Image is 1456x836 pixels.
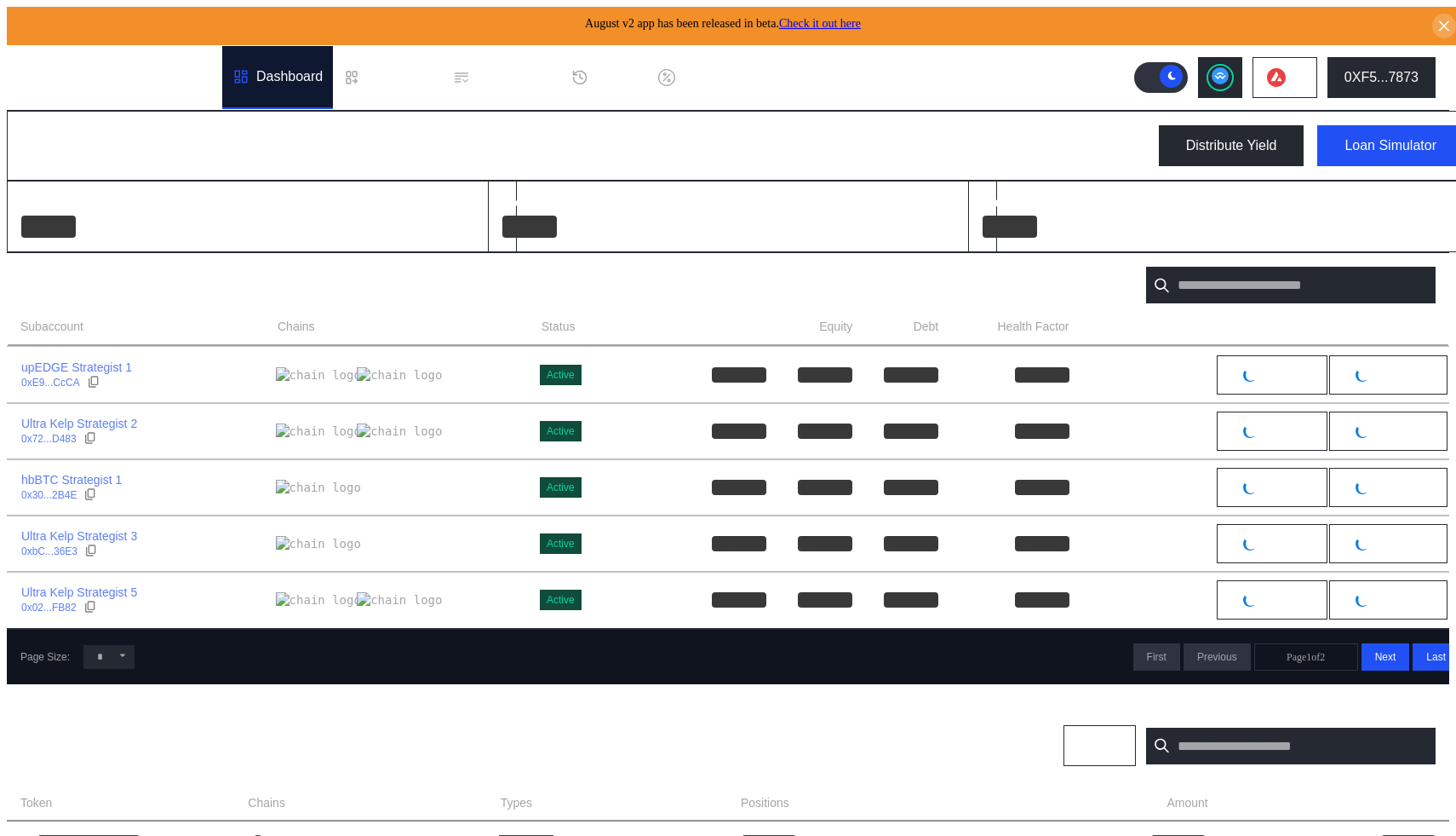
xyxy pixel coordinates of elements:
img: chain logo [276,424,361,439]
span: Withdraw [1376,425,1421,438]
a: History [561,46,648,109]
img: pending [1356,368,1369,382]
button: Previous [1184,643,1251,671]
span: USD Value [1378,794,1436,812]
div: Discount Factors [682,70,784,85]
div: Active [547,369,575,381]
div: Permissions [477,70,551,85]
button: pendingWithdraw [1328,467,1448,508]
div: Positions [20,736,89,756]
div: Active [547,538,575,550]
img: chain logo [357,367,442,383]
span: Chains [248,794,285,812]
button: pendingDeposit [1216,411,1327,452]
button: Next [1361,643,1410,671]
span: Health Factor [997,318,1069,336]
img: pending [1243,593,1257,607]
div: Active [547,425,575,437]
div: Ultra Kelp Strategist 3 [21,528,137,544]
img: pending [1243,368,1257,382]
div: Active [547,481,575,493]
img: pending [1243,424,1257,438]
div: 0xE9...CcCA [21,377,80,389]
div: Page Size: [20,651,70,663]
img: pending [1243,537,1257,551]
span: Debt [914,318,939,336]
img: pending [1356,537,1369,551]
img: chain logo [276,480,361,495]
div: Subaccounts [20,275,119,295]
span: Token [20,794,52,812]
span: Deposit [1264,594,1300,607]
img: chain logo [276,592,361,608]
div: upEDGE Strategist 1 [21,360,132,375]
img: pending [1356,481,1369,494]
span: Types [501,794,532,812]
h2: Total Debt [502,195,568,210]
span: Chain [1078,740,1104,752]
img: chain logo [276,536,361,551]
img: chain logo [1267,68,1286,87]
button: pendingDeposit [1216,355,1327,395]
a: Dashboard [222,46,333,109]
span: Deposit [1264,425,1300,438]
span: Amount [1167,794,1207,812]
span: Subaccount [20,318,83,336]
div: Active [547,594,575,606]
h2: Total Balance [21,195,109,210]
div: Ultra Kelp Strategist 2 [21,416,137,431]
img: chain logo [276,367,361,383]
span: Deposit [1264,481,1300,494]
div: 0x30...2B4E [21,489,77,501]
button: First [1133,643,1180,671]
button: pendingWithdraw [1328,355,1448,395]
div: Loan Book [367,70,433,85]
a: Discount Factors [648,46,794,109]
div: Loan Simulator [1344,138,1436,153]
h2: Total Equity [983,195,1059,210]
div: 0xbC...36E3 [21,545,77,557]
div: hbBTC Strategist 1 [21,472,122,487]
div: 0x72...D483 [21,433,77,445]
div: USD [1044,216,1080,238]
div: Ultra Kelp Strategist 5 [21,585,137,600]
span: Status [542,318,576,336]
img: chain logo [357,592,442,608]
button: pendingWithdraw [1328,411,1448,452]
span: Positions [741,794,789,812]
div: USD [83,216,118,238]
a: Loan Book [333,46,443,109]
button: Chain [1063,725,1136,766]
span: Withdraw [1376,369,1421,382]
span: Last [1426,651,1446,663]
div: History [595,70,638,85]
button: pendingDeposit [1216,467,1327,508]
div: USD [564,216,599,238]
a: Permissions [443,46,561,109]
div: Dashboard [256,69,323,84]
img: chain logo [357,424,442,439]
button: pendingDeposit [1216,579,1327,620]
div: Distribute Yield [1186,138,1277,153]
button: Distribute Yield [1159,125,1304,166]
span: Deposit [1264,369,1300,382]
span: Withdraw [1376,594,1421,607]
button: pendingWithdraw [1328,523,1448,564]
button: chain logo [1253,57,1317,98]
button: pendingDeposit [1216,523,1327,564]
span: Next [1375,651,1396,663]
div: 0XF5...7873 [1344,70,1419,85]
button: pendingWithdraw [1328,579,1448,620]
span: Withdraw [1376,481,1421,494]
span: Deposit [1264,538,1300,551]
span: Account Balance [677,318,766,336]
span: Equity [819,318,852,336]
span: Chains [278,318,315,336]
img: pending [1356,424,1369,438]
button: 0XF5...7873 [1327,57,1436,98]
span: Previous [1197,651,1237,663]
span: Page 1 of 2 [1287,651,1325,664]
div: 0x02...FB82 [21,602,77,614]
div: My Dashboard [21,130,178,162]
img: pending [1243,481,1257,494]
